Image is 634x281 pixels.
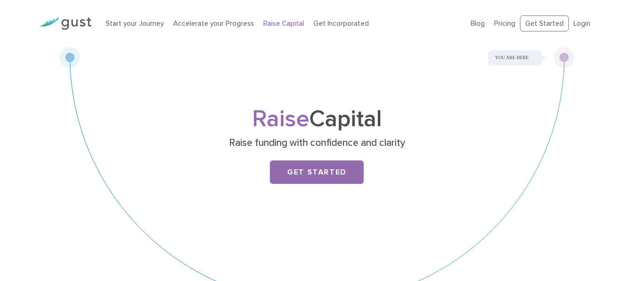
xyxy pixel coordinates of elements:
[173,19,254,28] a: Accelerate your Progress
[573,19,590,28] a: Login
[135,137,499,150] p: Raise funding with confidence and clarity
[252,105,309,133] span: Raise
[471,19,485,28] a: Blog
[106,19,164,28] a: Start your Journey
[494,19,515,28] a: Pricing
[131,108,502,130] h1: Capital
[263,19,304,28] a: Raise Capital
[520,15,569,32] a: Get Started
[270,160,364,184] a: Get Started
[313,19,369,28] a: Get Incorporated
[39,17,92,30] img: Gust Logo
